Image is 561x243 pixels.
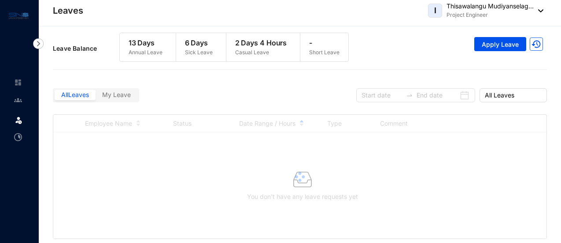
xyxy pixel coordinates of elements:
[406,92,413,99] span: swap-right
[102,91,131,98] span: My Leave
[7,128,28,146] li: Time Attendance
[235,37,287,48] p: 2 Days 4 Hours
[406,92,413,99] span: to
[129,37,162,48] p: 13 Days
[9,11,29,21] img: logo
[129,48,162,57] p: Annual Leave
[61,91,89,98] span: All Leaves
[485,89,542,102] span: All Leaves
[185,37,213,48] p: 6 Days
[434,7,436,15] span: I
[7,74,28,91] li: Home
[309,37,340,48] p: -
[534,9,543,12] img: dropdown-black.8e83cc76930a90b1a4fdb6d089b7bf3a.svg
[185,48,213,57] p: Sick Leave
[530,37,543,51] img: LogTrail.35c9aa35263bf2dfc41e2a690ab48f33.svg
[447,2,534,11] p: Thisawalangu Mudiyanselag...
[53,4,83,17] p: Leaves
[14,116,23,124] img: leave.99b8a76c7fa76a53782d.svg
[474,37,526,51] button: Apply Leave
[417,90,458,100] input: End date
[53,44,119,53] p: Leave Balance
[447,11,534,19] p: Project Engineer
[482,40,519,49] span: Apply Leave
[362,90,402,100] input: Start date
[309,48,340,57] p: Short Leave
[235,48,287,57] p: Casual Leave
[14,133,22,141] img: time-attendance-unselected.8aad090b53826881fffb.svg
[33,38,44,49] img: nav-icon-right.af6afadce00d159da59955279c43614e.svg
[14,96,22,104] img: people-unselected.118708e94b43a90eceab.svg
[7,91,28,109] li: Contacts
[14,79,22,86] img: home-unselected.a29eae3204392db15eaf.svg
